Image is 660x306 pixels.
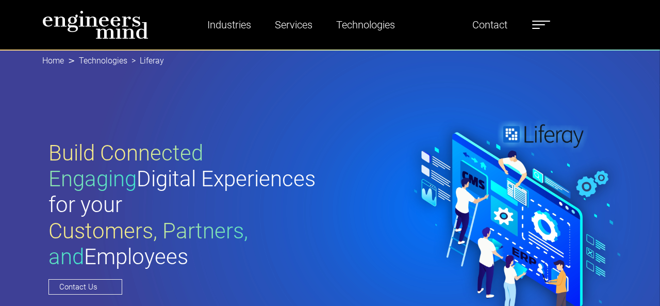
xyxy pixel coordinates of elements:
a: Technologies [79,56,127,66]
a: Home [42,56,64,66]
a: Services [271,13,317,37]
a: Contact [468,13,511,37]
span: Customers, Partners, and [48,218,248,269]
img: logo [42,10,148,39]
nav: breadcrumb [42,50,618,72]
li: Liferay [127,55,164,67]
a: Technologies [332,13,399,37]
h1: Digital Experiences for your Employees [48,140,330,270]
a: Contact Us [48,279,122,295]
a: Industries [203,13,255,37]
span: Build Connected Engaging [48,140,203,191]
